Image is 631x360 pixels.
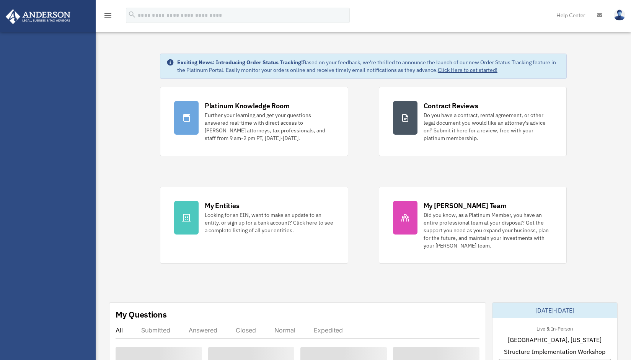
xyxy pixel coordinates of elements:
span: Structure Implementation Workshop [504,347,605,356]
div: Looking for an EIN, want to make an update to an entity, or sign up for a bank account? Click her... [205,211,334,234]
div: All [116,326,123,334]
div: Answered [189,326,217,334]
span: [GEOGRAPHIC_DATA], [US_STATE] [508,335,602,344]
a: Click Here to get started! [438,67,497,73]
div: Normal [274,326,295,334]
div: My [PERSON_NAME] Team [424,201,507,210]
a: My [PERSON_NAME] Team Did you know, as a Platinum Member, you have an entire professional team at... [379,187,567,264]
a: menu [103,13,113,20]
a: My Entities Looking for an EIN, want to make an update to an entity, or sign up for a bank accoun... [160,187,348,264]
div: My Questions [116,309,167,320]
div: Platinum Knowledge Room [205,101,290,111]
div: Do you have a contract, rental agreement, or other legal document you would like an attorney's ad... [424,111,553,142]
div: Submitted [141,326,170,334]
div: Live & In-Person [530,324,579,332]
div: Contract Reviews [424,101,478,111]
div: Did you know, as a Platinum Member, you have an entire professional team at your disposal? Get th... [424,211,553,249]
a: Contract Reviews Do you have a contract, rental agreement, or other legal document you would like... [379,87,567,156]
i: menu [103,11,113,20]
a: Platinum Knowledge Room Further your learning and get your questions answered real-time with dire... [160,87,348,156]
i: search [128,10,136,19]
strong: Exciting News: Introducing Order Status Tracking! [177,59,303,66]
div: My Entities [205,201,239,210]
div: Closed [236,326,256,334]
div: Based on your feedback, we're thrilled to announce the launch of our new Order Status Tracking fe... [177,59,560,74]
div: Expedited [314,326,343,334]
img: Anderson Advisors Platinum Portal [3,9,73,24]
div: [DATE]-[DATE] [492,303,617,318]
img: User Pic [614,10,625,21]
div: Further your learning and get your questions answered real-time with direct access to [PERSON_NAM... [205,111,334,142]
